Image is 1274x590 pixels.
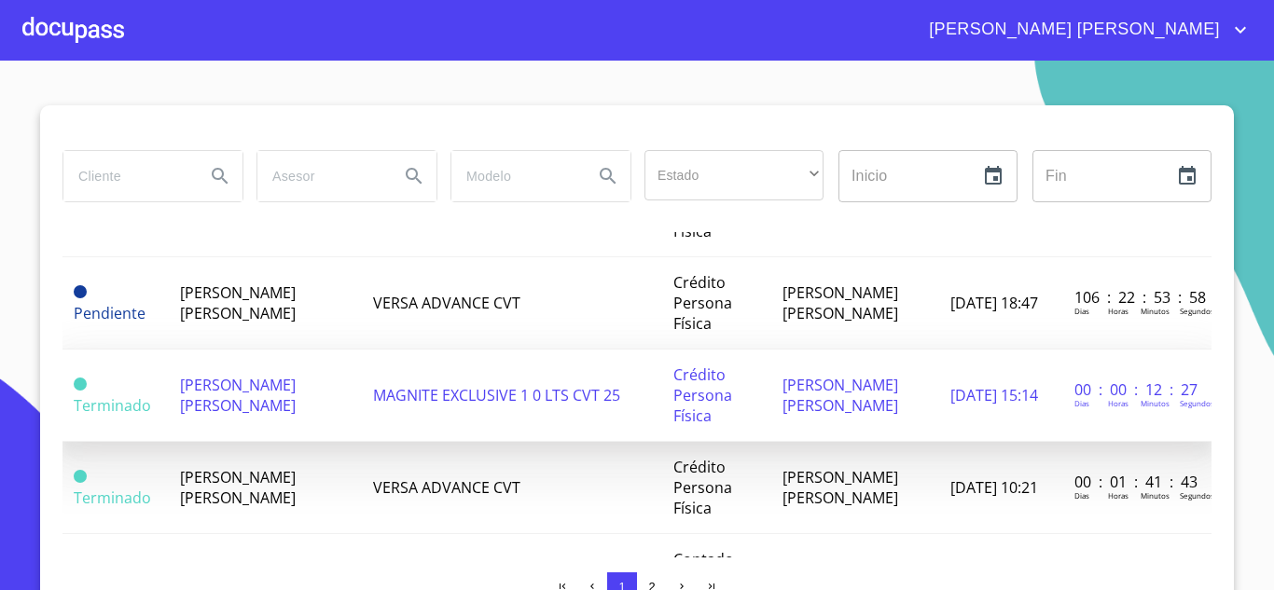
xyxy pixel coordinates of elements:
[373,477,520,498] span: VERSA ADVANCE CVT
[1141,490,1170,501] p: Minutos
[782,375,898,416] span: [PERSON_NAME] [PERSON_NAME]
[644,150,824,200] div: ​
[373,293,520,313] span: VERSA ADVANCE CVT
[673,364,732,426] span: Crédito Persona Física
[74,303,145,323] span: Pendiente
[1074,306,1089,316] p: Dias
[74,470,87,483] span: Terminado
[915,15,1229,45] span: [PERSON_NAME] [PERSON_NAME]
[1108,306,1129,316] p: Horas
[782,467,898,508] span: [PERSON_NAME] [PERSON_NAME]
[74,487,151,508] span: Terminado
[1108,490,1129,501] p: Horas
[180,375,296,416] span: [PERSON_NAME] [PERSON_NAME]
[1108,398,1129,408] p: Horas
[257,151,384,201] input: search
[74,377,87,391] span: Terminado
[1180,490,1214,501] p: Segundos
[1074,398,1089,408] p: Dias
[915,15,1252,45] button: account of current user
[74,395,151,416] span: Terminado
[373,385,620,405] span: MAGNITE EXCLUSIVE 1 0 LTS CVT 25
[1074,379,1200,400] p: 00 : 00 : 12 : 27
[392,154,436,199] button: Search
[180,282,296,323] span: [PERSON_NAME] [PERSON_NAME]
[673,272,732,334] span: Crédito Persona Física
[63,151,190,201] input: search
[198,154,242,199] button: Search
[1141,306,1170,316] p: Minutos
[1180,398,1214,408] p: Segundos
[180,467,296,508] span: [PERSON_NAME] [PERSON_NAME]
[782,282,898,323] span: [PERSON_NAME] [PERSON_NAME]
[1074,490,1089,501] p: Dias
[74,285,87,298] span: Pendiente
[586,154,630,199] button: Search
[1074,287,1200,308] p: 106 : 22 : 53 : 58
[950,477,1038,498] span: [DATE] 10:21
[451,151,578,201] input: search
[1141,398,1170,408] p: Minutos
[1180,306,1214,316] p: Segundos
[950,385,1038,405] span: [DATE] 15:14
[950,293,1038,313] span: [DATE] 18:47
[673,457,732,518] span: Crédito Persona Física
[1074,472,1200,492] p: 00 : 01 : 41 : 43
